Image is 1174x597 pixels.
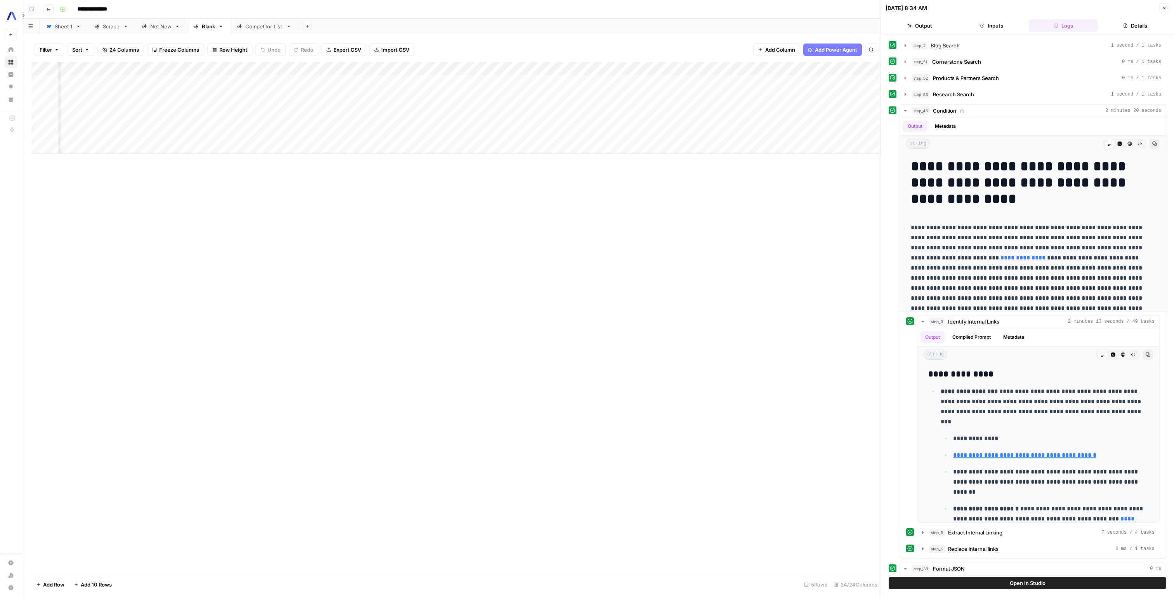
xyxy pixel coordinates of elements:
[267,46,281,54] span: Undo
[920,331,945,343] button: Output
[202,23,215,30] div: Blank
[289,44,318,56] button: Redo
[912,74,930,82] span: step_52
[929,529,945,536] span: step_5
[159,46,199,54] span: Freeze Columns
[929,545,945,553] span: step_4
[1111,42,1161,49] span: 1 second / 1 tasks
[765,46,795,54] span: Add Column
[917,315,1159,328] button: 2 minutes 13 seconds / 49 tasks
[948,331,995,343] button: Compiled Prompt
[929,318,945,325] span: step_3
[1115,545,1155,552] span: 0 ms / 1 tasks
[81,581,112,588] span: Add 10 Rows
[40,46,52,54] span: Filter
[255,44,286,56] button: Undo
[900,104,1166,117] button: 2 minutes 20 seconds
[803,44,862,56] button: Add Power Agent
[230,19,298,34] a: Competitor List
[753,44,800,56] button: Add Column
[55,23,73,30] div: Sheet 1
[912,107,930,115] span: step_46
[301,46,313,54] span: Redo
[5,557,17,569] a: Settings
[912,42,927,49] span: step_2
[5,56,17,68] a: Browse
[931,42,960,49] span: Blog Search
[1111,91,1161,98] span: 1 second / 1 tasks
[150,23,172,30] div: Net New
[889,577,1166,589] button: Open In Studio
[912,91,930,98] span: step_53
[5,68,17,81] a: Insights
[917,543,1159,555] button: 0 ms / 1 tasks
[948,545,999,553] span: Replace internal links
[1122,58,1161,65] span: 0 ms / 1 tasks
[924,350,947,360] span: string
[900,117,1166,559] div: 2 minutes 20 seconds
[933,107,956,115] span: Condition
[187,19,230,34] a: Blank
[35,44,64,56] button: Filter
[900,39,1166,52] button: 1 second / 1 tasks
[5,9,19,23] img: AssemblyAI Logo
[5,6,17,26] button: Workspace: AssemblyAI
[245,23,283,30] div: Competitor List
[900,72,1166,84] button: 0 ms / 1 tasks
[830,578,881,591] div: 24/24 Columns
[333,46,361,54] span: Export CSV
[912,58,929,66] span: step_51
[1068,318,1155,325] span: 2 minutes 13 seconds / 49 tasks
[933,91,974,98] span: Research Search
[321,44,366,56] button: Export CSV
[815,46,857,54] span: Add Power Agent
[903,120,927,132] button: Output
[381,46,409,54] span: Import CSV
[43,581,64,588] span: Add Row
[906,139,930,149] span: string
[933,565,965,573] span: Format JSON
[1029,19,1098,32] button: Logs
[31,578,69,591] button: Add Row
[5,581,17,594] button: Help + Support
[1105,107,1161,114] span: 2 minutes 20 seconds
[948,529,1002,536] span: Extract Internal Linking
[5,44,17,56] a: Home
[69,578,116,591] button: Add 10 Rows
[1101,529,1155,536] span: 7 seconds / 4 tasks
[912,565,930,573] span: step_38
[135,19,187,34] a: Net New
[900,88,1166,101] button: 1 second / 1 tasks
[886,4,927,12] div: [DATE] 8:34 AM
[67,44,94,56] button: Sort
[40,19,88,34] a: Sheet 1
[933,74,999,82] span: Products & Partners Search
[103,23,120,30] div: Scrape
[1150,565,1161,572] span: 0 ms
[219,46,247,54] span: Row Height
[147,44,204,56] button: Freeze Columns
[88,19,135,34] a: Scrape
[886,19,954,32] button: Output
[5,569,17,581] a: Usage
[900,56,1166,68] button: 0 ms / 1 tasks
[801,578,830,591] div: 5 Rows
[1122,75,1161,82] span: 0 ms / 1 tasks
[207,44,252,56] button: Row Height
[5,81,17,93] a: Opportunities
[932,58,981,66] span: Cornerstone Search
[1101,19,1169,32] button: Details
[369,44,414,56] button: Import CSV
[97,44,144,56] button: 24 Columns
[1010,579,1045,587] span: Open In Studio
[999,331,1029,343] button: Metadata
[930,120,960,132] button: Metadata
[948,318,999,325] span: Identify Internal Links
[917,328,1159,522] div: 2 minutes 13 seconds / 49 tasks
[5,93,17,106] a: Your Data
[109,46,139,54] span: 24 Columns
[957,19,1026,32] button: Inputs
[900,562,1166,575] button: 0 ms
[917,526,1159,539] button: 7 seconds / 4 tasks
[72,46,82,54] span: Sort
